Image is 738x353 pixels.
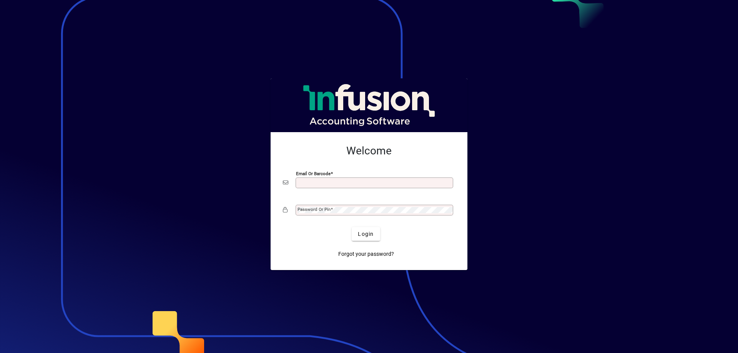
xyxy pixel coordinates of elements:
[358,230,374,238] span: Login
[296,171,331,176] mat-label: Email or Barcode
[352,227,380,241] button: Login
[283,144,455,157] h2: Welcome
[338,250,394,258] span: Forgot your password?
[298,207,331,212] mat-label: Password or Pin
[335,247,397,261] a: Forgot your password?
